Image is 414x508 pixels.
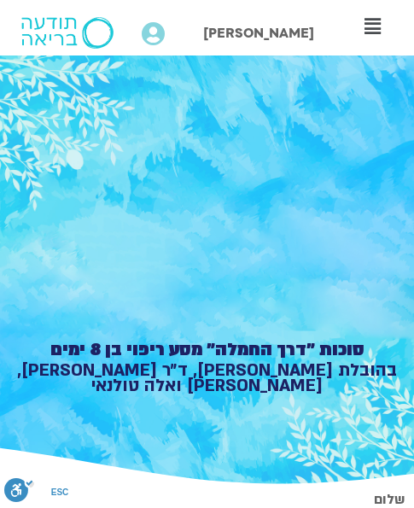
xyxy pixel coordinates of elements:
[203,24,314,43] span: [PERSON_NAME]
[17,342,397,358] h1: סוכות ״דרך החמלה״ מסע ריפוי בן 8 ימים
[17,363,397,394] h1: בהובלת [PERSON_NAME], ד״ר [PERSON_NAME], [PERSON_NAME] ואלה טולנאי
[21,17,114,49] img: תודעה בריאה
